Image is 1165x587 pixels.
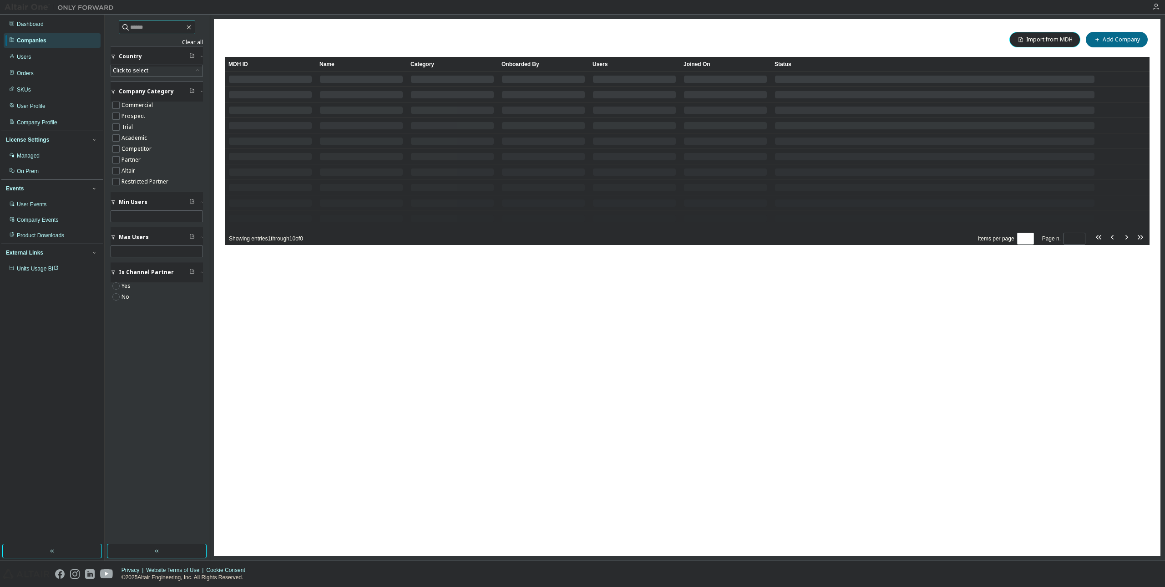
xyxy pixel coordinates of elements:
div: External Links [6,249,43,256]
label: Yes [122,281,132,291]
div: MDH ID [228,57,312,71]
label: Commercial [122,100,155,111]
div: Onboarded By [501,57,585,71]
p: © 2025 Altair Engineering, Inc. All Rights Reserved. [122,574,251,582]
div: Product Downloads [17,232,64,239]
div: Click to select [111,65,203,76]
div: License Settings [6,136,49,143]
span: Clear filter [189,199,195,206]
span: Clear filter [189,53,195,60]
button: 10 [1019,235,1032,242]
div: Companies [17,37,46,44]
span: Country [119,53,142,60]
button: Company Category [111,82,203,102]
div: Events [6,185,24,192]
div: Company Profile [17,119,57,126]
span: Items per page [978,233,1034,245]
label: No [122,291,131,302]
label: Competitor [122,143,153,154]
div: Orders [17,70,34,77]
button: Import from MDH [1009,32,1080,47]
img: facebook.svg [55,569,65,579]
button: Is Channel Partner [111,262,203,282]
button: Add Company [1086,32,1148,47]
img: altair_logo.svg [3,569,50,579]
label: Trial [122,122,135,133]
div: User Profile [17,102,46,110]
img: Altair One [5,3,118,12]
div: Category [410,57,494,71]
button: Max Users [111,227,203,247]
div: Click to select [113,67,148,74]
div: User Events [17,201,46,208]
label: Academic [122,133,149,143]
label: Altair [122,165,137,176]
div: Managed [17,152,40,159]
span: Company Category [119,88,174,95]
button: Country [111,46,203,66]
div: SKUs [17,86,31,93]
span: Clear filter [189,234,195,241]
span: Is Channel Partner [119,269,174,276]
div: Joined On [684,57,767,71]
span: Clear filter [189,88,195,95]
div: Dashboard [17,20,44,28]
span: Max Users [119,234,149,241]
img: youtube.svg [100,569,113,579]
div: Company Events [17,216,58,224]
div: Users [593,57,676,71]
span: Page n. [1042,233,1085,245]
span: Clear filter [189,269,195,276]
div: Website Terms of Use [146,567,206,574]
div: Privacy [122,567,146,574]
div: Name [319,57,403,71]
button: Min Users [111,192,203,212]
img: linkedin.svg [85,569,95,579]
a: Clear all [111,39,203,46]
img: instagram.svg [70,569,80,579]
div: On Prem [17,168,39,175]
label: Prospect [122,111,147,122]
label: Restricted Partner [122,176,170,187]
label: Partner [122,154,142,165]
span: Companies (0) [225,35,286,45]
span: Units Usage BI [17,265,59,272]
div: Cookie Consent [206,567,250,574]
span: Min Users [119,199,147,206]
div: Status [775,57,1095,71]
span: Showing entries 1 through 10 of 0 [229,235,303,242]
div: Users [17,53,31,61]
